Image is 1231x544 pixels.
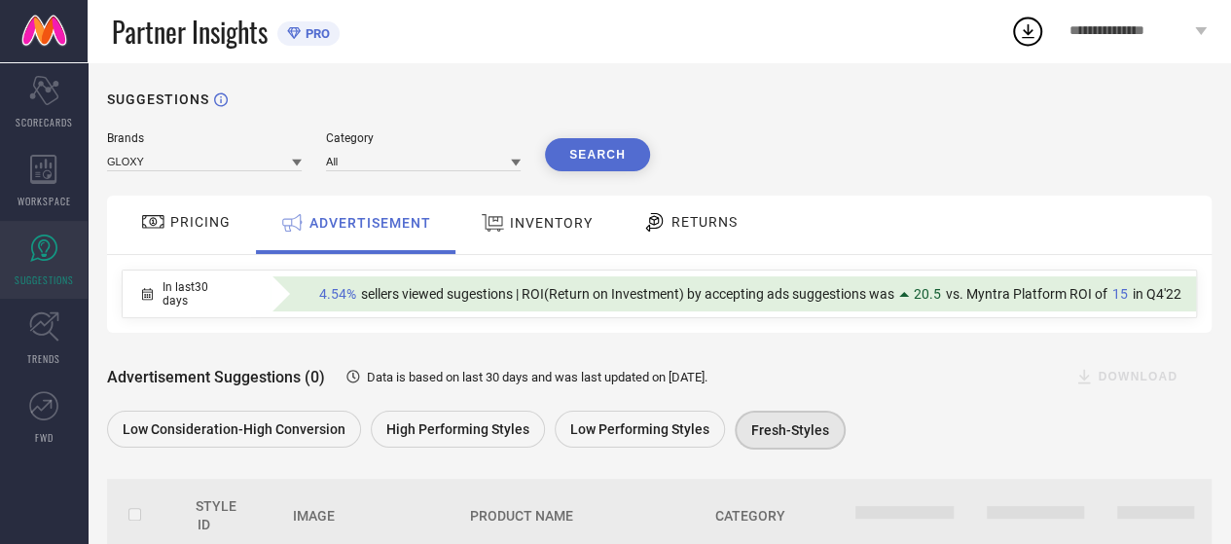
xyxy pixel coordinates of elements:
span: SUGGESTIONS [15,272,74,287]
span: In last 30 days [163,280,232,308]
span: Fresh-Styles [751,422,829,438]
span: WORKSPACE [18,194,71,208]
span: 15 [1112,286,1128,302]
span: FWD [35,430,54,445]
span: Style Id [196,498,236,532]
span: 4.54% [319,286,356,302]
div: Category [326,131,521,145]
button: Search [545,138,650,171]
span: in Q4'22 [1133,286,1181,302]
span: Product Name [470,508,573,524]
span: Category [715,508,785,524]
span: RETURNS [671,214,738,230]
span: 20.5 [914,286,941,302]
span: PRO [301,26,330,41]
span: Low Consideration-High Conversion [123,421,345,437]
span: Low Performing Styles [570,421,709,437]
div: Brands [107,131,302,145]
span: PRICING [170,214,231,230]
div: Open download list [1010,14,1045,49]
span: Data is based on last 30 days and was last updated on [DATE] . [367,370,707,384]
span: TRENDS [27,351,60,366]
h1: SUGGESTIONS [107,91,209,107]
span: SCORECARDS [16,115,73,129]
div: Percentage of sellers who have viewed suggestions for the current Insight Type [309,281,1191,307]
span: vs. Myntra Platform ROI of [946,286,1107,302]
span: INVENTORY [510,215,593,231]
span: sellers viewed sugestions | ROI(Return on Investment) by accepting ads suggestions was [361,286,894,302]
span: ADVERTISEMENT [309,215,431,231]
span: Image [293,508,335,524]
span: High Performing Styles [386,421,529,437]
span: Advertisement Suggestions (0) [107,368,325,386]
span: Partner Insights [112,12,268,52]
